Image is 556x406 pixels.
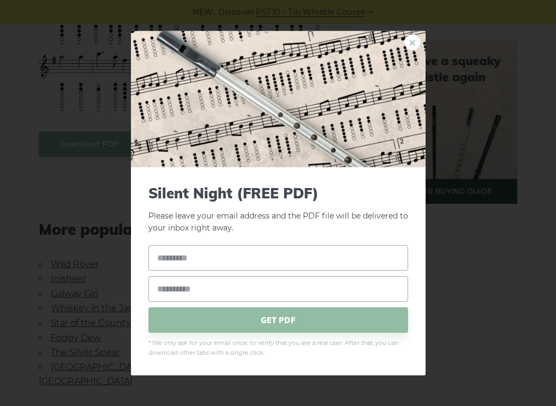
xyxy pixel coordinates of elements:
span: Silent Night (FREE PDF) [148,184,408,201]
a: × [404,34,421,50]
span: * We only ask for your email once, to verify that you are a real user. After that, you can downlo... [148,338,408,358]
img: Tin Whistle Tab Preview [131,31,426,167]
span: GET PDF [148,307,408,333]
p: Please leave your email address and the PDF file will be delivered to your inbox right away. [148,184,408,234]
